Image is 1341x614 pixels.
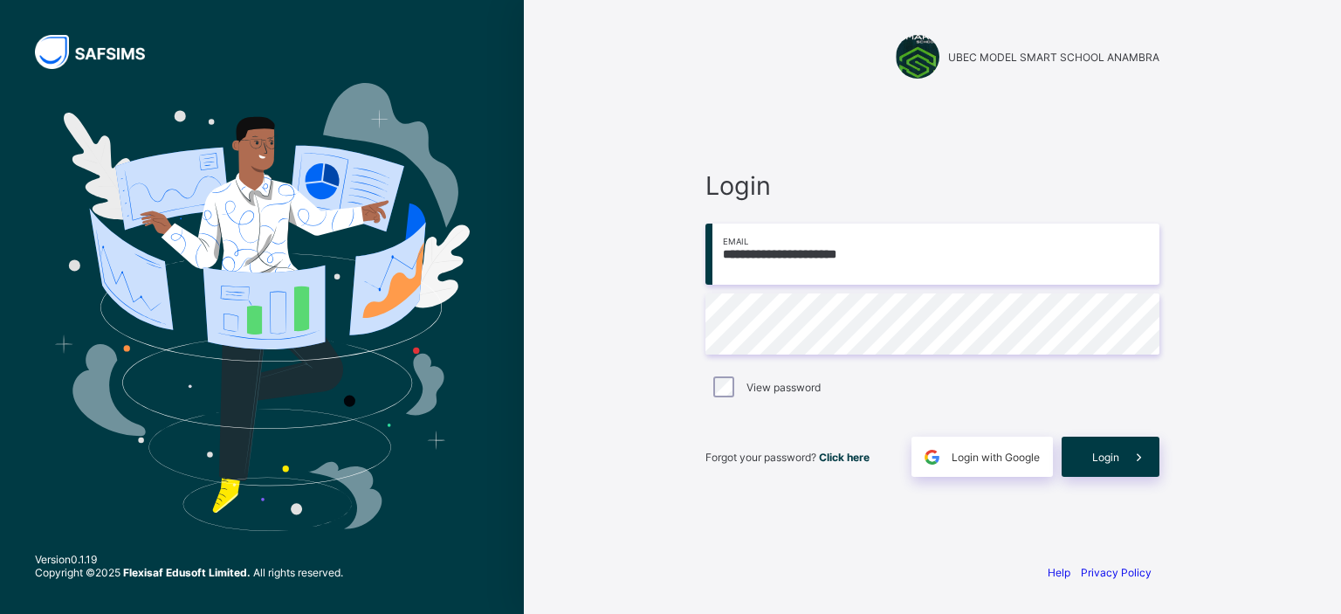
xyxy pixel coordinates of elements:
[922,447,942,467] img: google.396cfc9801f0270233282035f929180a.svg
[123,566,251,579] strong: Flexisaf Edusoft Limited.
[1092,451,1119,464] span: Login
[35,566,343,579] span: Copyright © 2025 All rights reserved.
[705,451,870,464] span: Forgot your password?
[35,35,166,69] img: SAFSIMS Logo
[819,451,870,464] a: Click here
[1081,566,1152,579] a: Privacy Policy
[746,381,821,394] label: View password
[952,451,1040,464] span: Login with Google
[1048,566,1070,579] a: Help
[54,83,470,530] img: Hero Image
[35,553,343,566] span: Version 0.1.19
[948,51,1159,64] span: UBEC MODEL SMART SCHOOL ANAMBRA
[705,170,1159,201] span: Login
